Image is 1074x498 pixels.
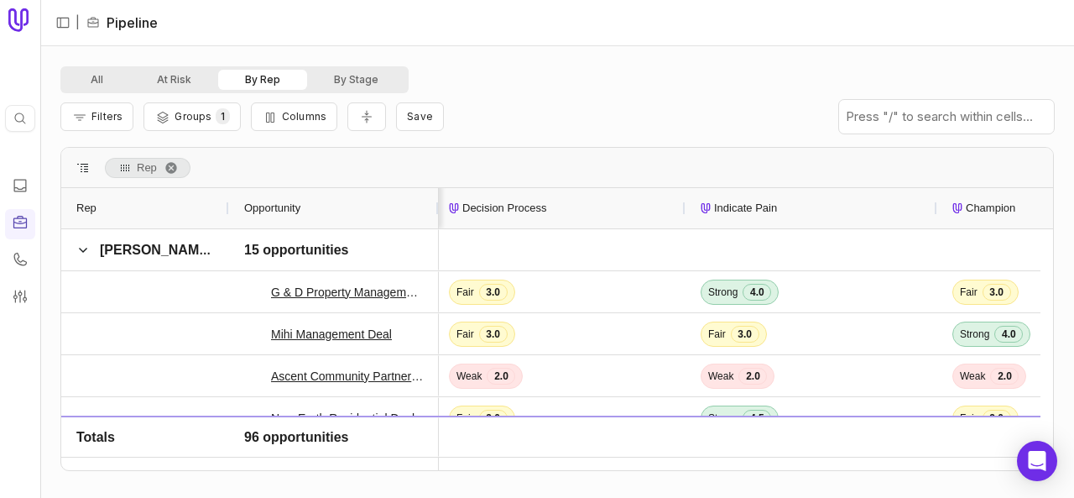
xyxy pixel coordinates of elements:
span: Rep [76,198,96,218]
span: Strong [960,328,989,341]
button: Collapse all rows [347,102,386,132]
a: Ascent Community Partners - New Deal [271,366,424,386]
span: Strong [708,412,738,425]
span: 4.0 [994,326,1023,343]
span: 3.0 [731,326,759,343]
input: Press "/" to search within cells... [839,100,1054,134]
span: Champion [966,198,1015,218]
span: 4.0 [743,284,771,301]
span: 3.0 [983,410,1011,427]
span: Decision Process [462,198,546,218]
span: Opportunity [244,198,300,218]
button: Expand sidebar [50,10,76,35]
span: 3.0 [731,452,759,469]
span: 2.0 [487,368,515,385]
span: | [76,13,80,33]
span: 1 [216,108,230,124]
span: 2.0 [990,368,1019,385]
span: Indicate Pain [714,198,777,218]
span: Fair [456,328,474,341]
div: Open Intercom Messenger [1017,441,1057,481]
span: 4.5 [743,410,771,427]
button: Columns [251,102,337,131]
span: Weak [456,453,482,467]
div: Indicate Pain [701,188,922,228]
span: Weak [708,370,733,383]
span: Weak [960,370,985,383]
span: 2.0 [990,452,1019,469]
span: Columns [282,110,326,123]
span: Fair [960,412,978,425]
span: Save [407,110,433,123]
span: Fair [708,328,726,341]
button: Filter Pipeline [60,102,133,131]
span: 2.0 [738,368,767,385]
span: Filters [91,110,123,123]
span: 3.0 [983,284,1011,301]
button: All [64,70,130,90]
button: By Stage [307,70,405,90]
span: Groups [175,110,211,123]
div: Decision Process [449,188,670,228]
span: 2.0 [487,452,515,469]
span: Fair [456,412,474,425]
span: Fair [960,286,978,299]
span: 15 opportunities [244,240,348,260]
button: Group Pipeline [143,102,240,131]
button: At Risk [130,70,218,90]
li: Pipeline [86,13,158,33]
button: By Rep [218,70,307,90]
a: G & D Property Management - New Deal [271,282,424,302]
a: New Earth Residential Deal [271,408,414,428]
span: Weak [960,453,985,467]
span: 3.0 [479,410,508,427]
span: Fair [708,453,726,467]
span: 3.0 [479,284,508,301]
span: Weak [456,370,482,383]
span: Rep [137,158,157,178]
div: Row Groups [105,158,190,178]
span: [PERSON_NAME] [100,243,212,257]
span: Fair [456,286,474,299]
span: 3.0 [479,326,508,343]
button: Create a new saved view [396,102,444,131]
a: Mihi Management Deal [271,324,392,344]
a: Timberline District Consulting - New Deal [271,450,424,470]
span: Strong [708,286,738,299]
span: Rep. Press ENTER to sort. Press DELETE to remove [105,158,190,178]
